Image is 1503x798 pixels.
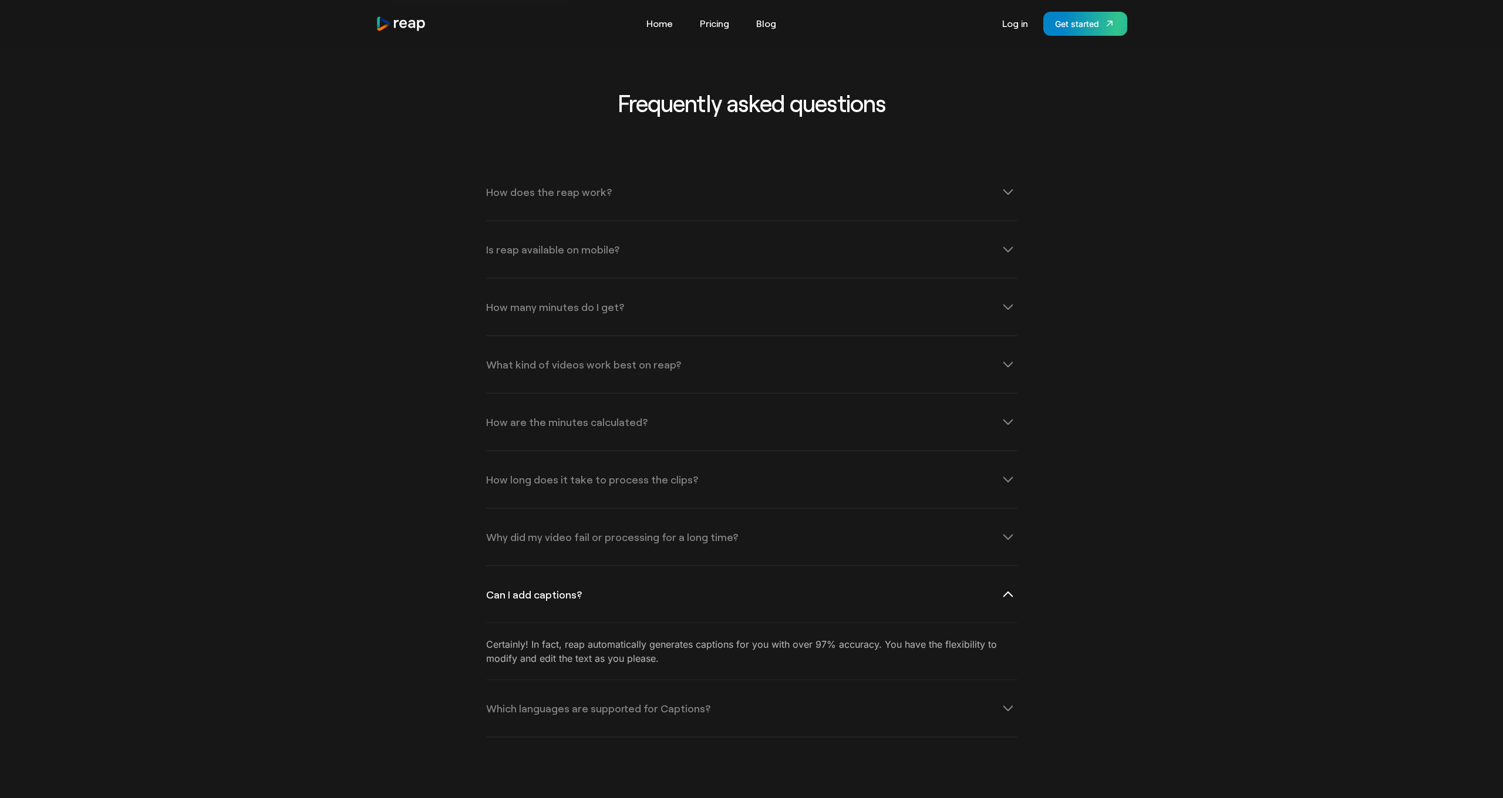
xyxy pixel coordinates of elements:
a: Blog [750,14,782,33]
div: How does the reap work? [486,187,612,197]
div: Which languages are supported for Captions? [486,703,710,714]
div: How are the minutes calculated? [486,417,648,427]
a: Get started [1043,12,1127,36]
div: Why did my video fail or processing for a long time? [486,532,738,542]
img: reap logo [376,16,426,32]
div: How long does it take to process the clips? [486,474,698,485]
a: Home [641,14,679,33]
a: Pricing [694,14,735,33]
p: Certainly! In fact, reap automatically generates captions for you with over 97% accuracy. You hav... [486,637,1017,665]
div: Is reap available on mobile? [486,244,619,255]
div: Can I add captions? [486,589,582,600]
a: Log in [996,14,1034,33]
a: home [376,16,426,32]
div: How many minutes do I get? [486,302,624,312]
h2: Frequently asked questions [507,89,996,117]
div: Get started [1055,18,1099,30]
div: What kind of videos work best on reap? [486,359,681,370]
